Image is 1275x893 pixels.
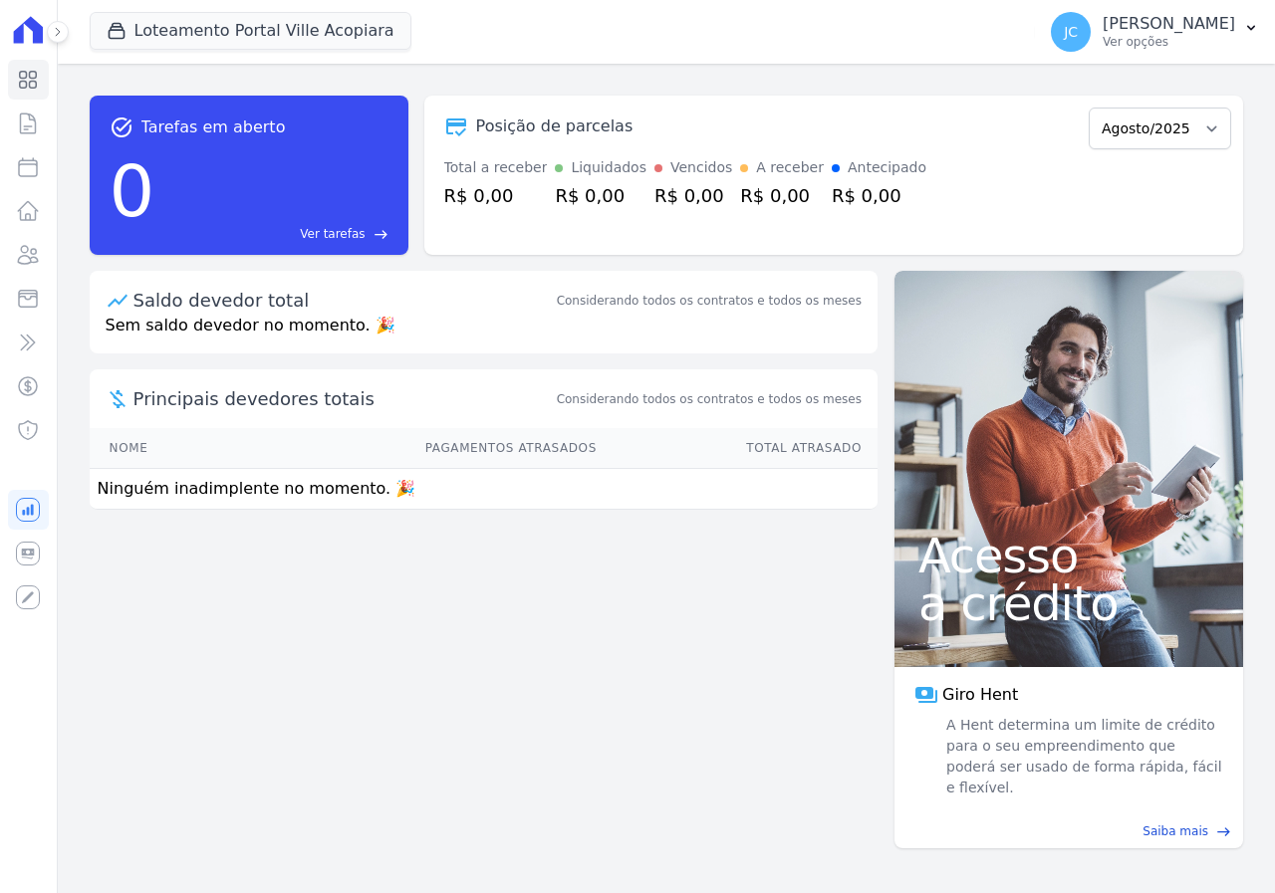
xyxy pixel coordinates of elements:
[90,12,411,50] button: Loteamento Portal Ville Acopiara
[1216,824,1231,839] span: east
[740,182,824,209] div: R$ 0,00
[571,157,646,178] div: Liquidados
[90,469,878,510] td: Ninguém inadimplente no momento. 🎉
[141,115,286,139] span: Tarefas em aberto
[555,182,646,209] div: R$ 0,00
[756,157,824,178] div: A receber
[848,157,926,178] div: Antecipado
[444,157,548,178] div: Total a receber
[1103,14,1235,34] p: [PERSON_NAME]
[90,428,230,469] th: Nome
[670,157,732,178] div: Vencidos
[162,225,387,243] a: Ver tarefas east
[133,287,553,314] div: Saldo devedor total
[110,139,155,243] div: 0
[90,314,878,353] p: Sem saldo devedor no momento. 🎉
[942,683,1018,707] span: Giro Hent
[918,532,1219,579] span: Acesso
[598,428,878,469] th: Total Atrasado
[1064,25,1078,39] span: JC
[832,182,926,209] div: R$ 0,00
[557,292,862,310] div: Considerando todos os contratos e todos os meses
[1035,4,1275,60] button: JC [PERSON_NAME] Ver opções
[942,715,1223,798] span: A Hent determina um limite de crédito para o seu empreendimento que poderá ser usado de forma ráp...
[300,225,365,243] span: Ver tarefas
[444,182,548,209] div: R$ 0,00
[374,227,388,242] span: east
[654,182,732,209] div: R$ 0,00
[110,115,133,139] span: task_alt
[476,114,634,138] div: Posição de parcelas
[1143,822,1208,840] span: Saiba mais
[557,390,862,408] span: Considerando todos os contratos e todos os meses
[230,428,598,469] th: Pagamentos Atrasados
[906,822,1231,840] a: Saiba mais east
[133,385,553,412] span: Principais devedores totais
[1103,34,1235,50] p: Ver opções
[918,579,1219,627] span: a crédito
